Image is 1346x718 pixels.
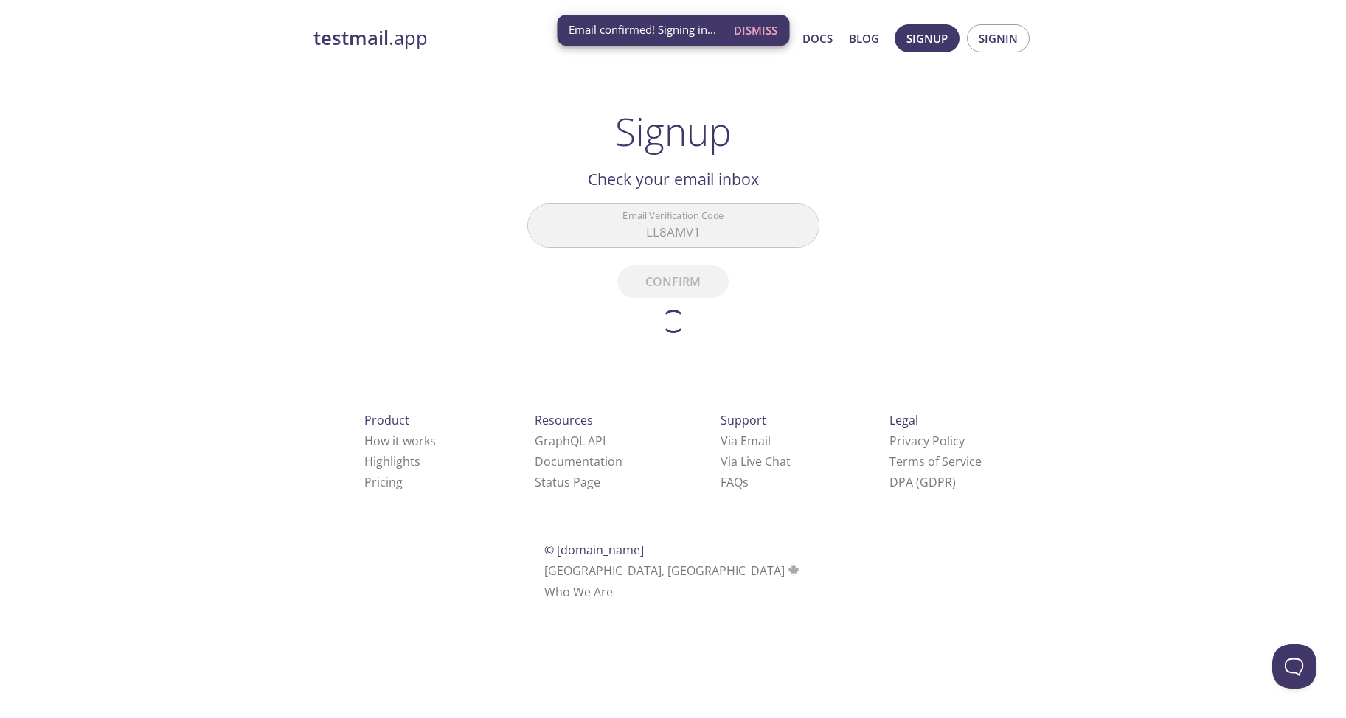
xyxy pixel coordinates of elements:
[906,29,948,48] span: Signup
[889,412,918,428] span: Legal
[895,24,960,52] button: Signup
[364,433,436,449] a: How it works
[979,29,1018,48] span: Signin
[728,16,783,44] button: Dismiss
[889,433,965,449] a: Privacy Policy
[889,474,956,490] a: DPA (GDPR)
[967,24,1030,52] button: Signin
[364,474,403,490] a: Pricing
[544,542,644,558] span: © [DOMAIN_NAME]
[535,433,606,449] a: GraphQL API
[535,412,593,428] span: Resources
[544,584,613,600] a: Who We Are
[535,453,622,470] a: Documentation
[721,433,771,449] a: Via Email
[721,474,749,490] a: FAQ
[721,453,791,470] a: Via Live Chat
[364,412,409,428] span: Product
[743,474,749,490] span: s
[364,453,420,470] a: Highlights
[569,22,716,38] span: Email confirmed! Signing in...
[734,21,777,40] span: Dismiss
[721,412,766,428] span: Support
[313,25,389,51] strong: testmail
[535,474,600,490] a: Status Page
[527,167,819,192] h2: Check your email inbox
[849,29,879,48] a: Blog
[313,26,660,51] a: testmail.app
[1272,644,1316,689] iframe: Help Scout Beacon - Open
[544,562,802,579] span: [GEOGRAPHIC_DATA], [GEOGRAPHIC_DATA]
[615,109,732,153] h1: Signup
[889,453,982,470] a: Terms of Service
[802,29,833,48] a: Docs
